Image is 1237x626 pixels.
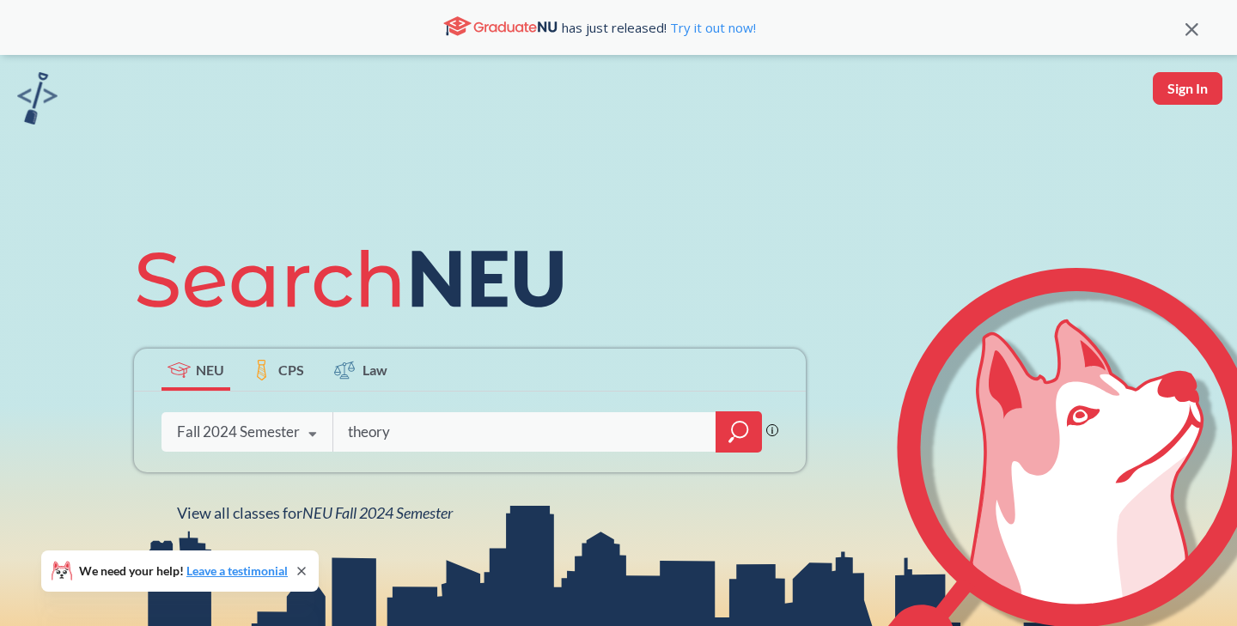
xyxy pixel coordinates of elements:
span: NEU Fall 2024 Semester [302,503,453,522]
span: We need your help! [79,565,288,577]
a: Leave a testimonial [186,563,288,578]
span: Law [363,360,387,380]
a: Try it out now! [667,19,756,36]
span: View all classes for [177,503,453,522]
span: CPS [278,360,304,380]
svg: magnifying glass [728,420,749,444]
span: has just released! [562,18,756,37]
a: sandbox logo [17,72,58,130]
span: NEU [196,360,224,380]
div: magnifying glass [716,411,762,453]
div: Fall 2024 Semester [177,422,300,441]
input: Class, professor, course number, "phrase" [346,414,704,450]
img: sandbox logo [17,72,58,125]
button: Sign In [1153,72,1222,105]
